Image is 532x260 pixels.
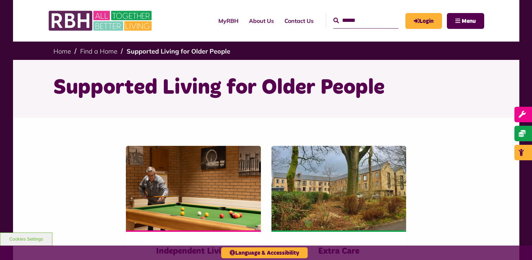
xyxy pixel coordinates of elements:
button: Navigation [447,13,484,29]
img: Littleborough February 2024 Colour Edit (6) [271,146,406,230]
a: Contact Us [279,11,319,30]
iframe: Netcall Web Assistant for live chat [500,228,532,260]
a: Find a Home [80,47,117,55]
a: MyRBH [213,11,244,30]
span: Menu [462,18,476,24]
h1: Supported Living for Older People [53,74,479,101]
a: Home [53,47,71,55]
button: Language & Accessibility [221,247,308,258]
a: About Us [244,11,279,30]
img: RBH [48,7,154,35]
a: MyRBH [405,13,442,29]
img: SAZMEDIA RBH 23FEB2024 146 [126,146,261,230]
a: Supported Living for Older People [127,47,230,55]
